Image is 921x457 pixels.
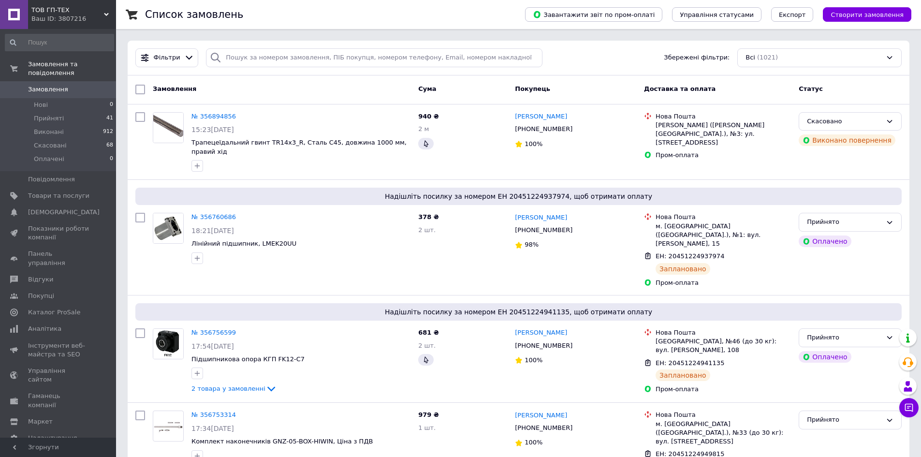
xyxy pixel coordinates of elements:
[153,112,184,143] a: Фото товару
[418,113,439,120] span: 940 ₴
[191,385,277,392] a: 2 товара у замовленні
[525,7,662,22] button: Завантажити звіт по пром-оплаті
[145,9,243,20] h1: Список замовлень
[513,123,574,135] div: [PHONE_NUMBER]
[418,213,439,221] span: 378 ₴
[513,422,574,434] div: [PHONE_NUMBER]
[28,367,89,384] span: Управління сайтом
[656,420,791,446] div: м. [GEOGRAPHIC_DATA] ([GEOGRAPHIC_DATA].), №33 (до 30 кг): вул. [STREET_ADDRESS]
[153,328,184,359] a: Фото товару
[34,101,48,109] span: Нові
[110,155,113,163] span: 0
[813,11,911,18] a: Створити замовлення
[28,308,80,317] span: Каталог ProSale
[656,279,791,287] div: Пром-оплата
[656,121,791,147] div: [PERSON_NAME] ([PERSON_NAME][GEOGRAPHIC_DATA].), №3: ул. [STREET_ADDRESS]
[191,355,305,363] a: Підшипникова опора КГП FK12-C7
[799,351,851,363] div: Оплачено
[418,329,439,336] span: 681 ₴
[664,53,730,62] span: Збережені фільтри:
[680,11,754,18] span: Управління статусами
[771,7,814,22] button: Експорт
[656,369,710,381] div: Заплановано
[191,240,296,247] a: Лінійний підшипник, LMEK20UU
[28,341,89,359] span: Інструменти веб-майстра та SEO
[34,141,67,150] span: Скасовані
[153,411,184,442] a: Фото товару
[191,139,407,155] a: Трапецеїдальний гвинт TR14x3_R, Сталь C45, довжина 1000 мм, правий хід
[513,224,574,236] div: [PHONE_NUMBER]
[515,85,550,92] span: Покупець
[656,328,791,337] div: Нова Пошта
[807,333,882,343] div: Прийнято
[28,292,54,300] span: Покупці
[103,128,113,136] span: 912
[28,208,100,217] span: [DEMOGRAPHIC_DATA]
[418,85,436,92] span: Cума
[418,411,439,418] span: 979 ₴
[191,342,234,350] span: 17:54[DATE]
[153,85,196,92] span: Замовлення
[418,125,429,133] span: 2 м
[656,252,724,260] span: ЕН: 20451224937974
[525,356,542,364] span: 100%
[656,411,791,419] div: Нова Пошта
[799,236,851,247] div: Оплачено
[525,241,539,248] span: 98%
[831,11,904,18] span: Створити замовлення
[139,307,898,317] span: Надішліть посилку за номером ЕН 20451224941135, щоб отримати оплату
[656,359,724,367] span: ЕН: 20451224941135
[28,192,89,200] span: Товари та послуги
[153,416,183,436] img: Фото товару
[153,329,183,359] img: Фото товару
[779,11,806,18] span: Експорт
[525,140,542,147] span: 100%
[106,141,113,150] span: 68
[34,128,64,136] span: Виконані
[28,250,89,267] span: Панель управління
[153,213,184,244] a: Фото товару
[191,227,234,235] span: 18:21[DATE]
[28,392,89,409] span: Гаманець компанії
[28,60,116,77] span: Замовлення та повідомлення
[656,213,791,221] div: Нова Пошта
[656,337,791,354] div: [GEOGRAPHIC_DATA], №46 (до 30 кг): вул. [PERSON_NAME], 108
[191,438,373,445] a: Комплект наконечників GNZ-05-BOX-HIWIN, Ціна з ПДВ
[525,439,542,446] span: 100%
[191,126,234,133] span: 15:23[DATE]
[656,263,710,275] div: Заплановано
[823,7,911,22] button: Створити замовлення
[746,53,755,62] span: Всі
[191,385,265,392] span: 2 товара у замовленні
[515,213,567,222] a: [PERSON_NAME]
[807,117,882,127] div: Скасовано
[513,339,574,352] div: [PHONE_NUMBER]
[418,342,436,349] span: 2 шт.
[191,411,236,418] a: № 356753314
[656,385,791,394] div: Пром-оплата
[28,434,77,442] span: Налаштування
[206,48,542,67] input: Пошук за номером замовлення, ПІБ покупця, номером телефону, Email, номером накладної
[515,411,567,420] a: [PERSON_NAME]
[656,112,791,121] div: Нова Пошта
[28,275,53,284] span: Відгуки
[807,415,882,425] div: Прийнято
[515,328,567,338] a: [PERSON_NAME]
[153,113,183,143] img: Фото товару
[154,53,180,62] span: Фільтри
[418,226,436,234] span: 2 шт.
[899,398,919,417] button: Чат з покупцем
[799,85,823,92] span: Статус
[28,417,53,426] span: Маркет
[139,192,898,201] span: Надішліть посилку за номером ЕН 20451224937974, щоб отримати оплату
[191,213,236,221] a: № 356760686
[191,329,236,336] a: № 356756599
[515,112,567,121] a: [PERSON_NAME]
[31,6,104,15] span: ТОВ ГП-ТЕХ
[28,224,89,242] span: Показники роботи компанії
[644,85,716,92] span: Доставка та оплата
